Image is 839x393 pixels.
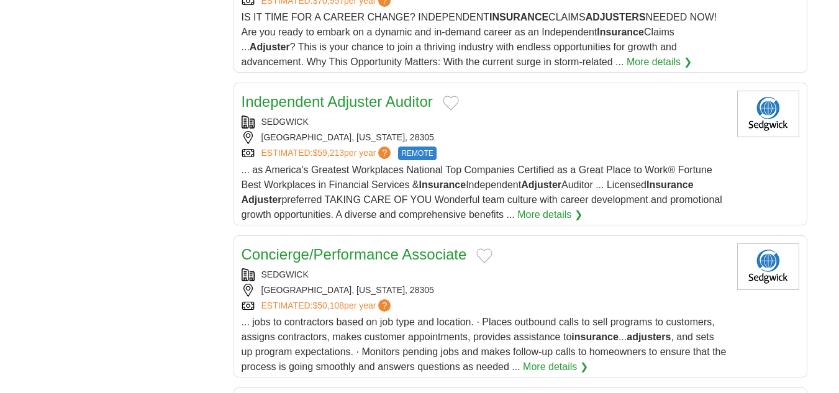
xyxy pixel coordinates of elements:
strong: Insurance [419,179,466,190]
a: More details ❯ [523,359,588,374]
div: [GEOGRAPHIC_DATA], [US_STATE], 28305 [242,131,727,144]
strong: insurance [571,332,619,342]
div: [GEOGRAPHIC_DATA], [US_STATE], 28305 [242,284,727,297]
span: ... as America's Greatest Workplaces National Top Companies Certified as a Great Place to Work® F... [242,165,722,220]
a: SEDGWICK [261,117,309,127]
strong: Insurance [597,27,644,37]
strong: Insurance [646,179,694,190]
img: Sedgwick Claims Management Services logo [737,91,799,137]
a: Independent Adjuster Auditor [242,93,433,110]
span: $50,108 [312,300,344,310]
a: More details ❯ [627,55,692,70]
span: IS IT TIME FOR A CAREER CHANGE? INDEPENDENT CLAIMS NEEDED NOW! Are you ready to embark on a dynam... [242,12,717,67]
a: ESTIMATED:$50,108per year? [261,299,394,312]
span: ? [378,299,391,312]
a: ESTIMATED:$59,213per year? [261,147,394,160]
strong: Adjuster [242,194,282,205]
span: ? [378,147,391,159]
strong: Adjuster [250,42,290,52]
a: Concierge/Performance Associate [242,246,467,263]
a: More details ❯ [517,207,583,222]
img: Sedgwick Claims Management Services logo [737,243,799,290]
span: REMOTE [398,147,436,160]
strong: ADJUSTERS [586,12,646,22]
span: ... jobs to contractors based on job type and location. · Places outbound calls to sell programs ... [242,317,727,372]
button: Add to favorite jobs [476,248,492,263]
strong: Adjuster [521,179,561,190]
a: SEDGWICK [261,269,309,279]
strong: adjusters [627,332,671,342]
span: $59,213 [312,148,344,158]
strong: INSURANCE [489,12,548,22]
button: Add to favorite jobs [443,96,459,111]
